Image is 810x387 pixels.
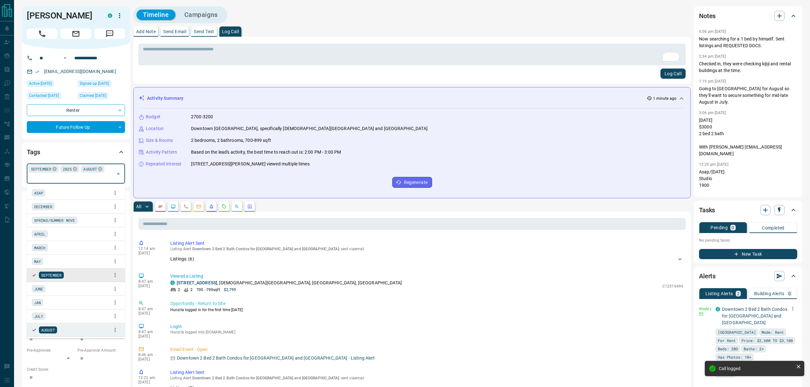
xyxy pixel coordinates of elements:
div: Wed May 28 2025 [27,92,74,101]
div: AUGUST [81,165,104,172]
div: Tasks [699,202,797,218]
p: Add Note [136,29,156,34]
p: Asap/[DATE] Studio 1900 DT near [GEOGRAPHIC_DATA]. Post grad student. Imam Iqbal referral [699,169,797,222]
button: Timeline [136,10,175,20]
p: [DATE] [138,311,161,316]
svg: Notes [158,204,163,209]
p: Repeated Interest [146,161,181,167]
p: Budget [146,113,160,120]
p: 12:14 am [138,246,161,251]
p: Activity Summary [147,95,183,102]
div: Sun Aug 03 2025 [27,80,74,89]
p: Listing Alerts [705,291,733,296]
p: [DATE] [138,284,161,288]
h2: Alerts [699,271,716,281]
span: DECEMBER [34,203,52,210]
p: [STREET_ADDRESS][PERSON_NAME] viewed multiple times [191,161,310,167]
span: JUNE [34,286,43,292]
p: [DATE] [138,334,161,339]
span: Baths: 2+ [744,346,764,352]
svg: Listing Alerts [209,204,214,209]
p: Listing Alert : - sent via email [170,376,683,380]
button: New Task [699,249,797,259]
p: 700 - 799 sqft [196,287,220,293]
span: Call [27,29,57,39]
p: 2 [178,287,180,293]
p: Pending [711,225,728,230]
a: [STREET_ADDRESS] [177,280,217,285]
p: C12316494 [662,283,683,289]
span: Message [94,29,125,39]
p: , [DEMOGRAPHIC_DATA][GEOGRAPHIC_DATA], [GEOGRAPHIC_DATA], [GEOGRAPHIC_DATA] [177,280,402,286]
p: Activity Pattern [146,149,177,156]
span: SEPTEMBER [31,166,51,172]
p: Email Event - Open [170,346,683,353]
p: [DATE] [138,380,161,384]
span: Signed up [DATE] [80,80,109,87]
p: 8:47 am [138,279,161,284]
div: condos.ca [108,13,112,18]
span: AUGUST [83,166,97,172]
svg: Calls [183,204,188,209]
div: Thu Jan 23 2025 [77,80,125,89]
p: Based on the lead's activity, the best time to reach out is: 2:00 PM - 3:00 PM [191,149,341,156]
p: 8:47 am [138,330,161,334]
p: Checked in, they were checking kijiji and rental buildings at the time. [699,61,797,74]
p: 12:20 pm [DATE] [699,162,728,167]
span: APRIL [34,231,46,237]
p: Completed [762,226,784,230]
svg: Email [699,312,703,316]
div: condos.ca [716,307,720,311]
p: Listing Alert Sent [170,240,683,247]
p: Viewed a Listing [170,273,683,280]
svg: Agent Actions [247,204,252,209]
p: Send Email [163,29,186,34]
div: SEPTEMBER [29,165,59,172]
p: 1 minute ago [653,96,676,101]
p: Pre-Approved: [27,347,74,353]
p: Size & Rooms [146,137,173,144]
p: Credit Score: [27,367,125,372]
svg: Emails [196,204,201,209]
svg: Opportunities [234,204,239,209]
a: Downtown 2 Bed 2 Bath Condos for [GEOGRAPHIC_DATA] and [GEOGRAPHIC_DATA] [722,307,787,325]
svg: Lead Browsing Activity [171,204,176,209]
p: 2:34 pm [DATE] [699,54,726,59]
div: Call logged [719,366,793,371]
span: Mode: Rent [762,329,784,335]
p: Downtown [GEOGRAPHIC_DATA], specifically [DEMOGRAPHIC_DATA][GEOGRAPHIC_DATA] and [GEOGRAPHIC_DATA] [191,125,428,132]
span: SEPTEMBER [41,272,62,278]
h1: [PERSON_NAME] [27,11,98,21]
p: Send Text [194,29,214,34]
span: Beds: 2BD [718,346,738,352]
p: 0 [732,225,734,230]
svg: Email Verified [35,69,40,74]
span: ASAP [34,190,43,196]
h2: Tags [27,147,40,157]
span: AUGUST [41,327,55,333]
p: $2,799 [224,287,236,293]
div: Notes [699,8,797,24]
p: Now searching for a 1 bed by himself. Sent listings and REQUESTED DOCS. [699,36,797,49]
div: Thu Jan 23 2025 [77,92,125,101]
div: 2025 [61,165,79,172]
div: Activity Summary1 minute ago [139,92,685,104]
p: 12:22 am [138,376,161,380]
span: Downtown 2 Bed 2 Bath Condos for [GEOGRAPHIC_DATA] and [GEOGRAPHIC_DATA] [192,247,339,251]
div: Tags [27,144,125,160]
p: 2700-3200 [191,113,213,120]
div: Listings: (6) [170,253,683,265]
p: 8:46 am [138,353,161,357]
p: Login [170,323,683,330]
p: Listing Alert Sent [170,369,683,376]
span: Has Photos: 10+ [718,354,751,360]
p: [DATE] $3000 2 bed 2 bath With [PERSON_NAME] [EMAIL_ADDRESS][DOMAIN_NAME] [699,117,797,157]
span: JAN [34,299,41,306]
p: Listings: ( 6 ) [170,256,194,262]
div: condos.ca [170,281,175,285]
p: 6:06 pm [DATE] [699,29,726,34]
p: Downtown 2 Bed 2 Bath Condos for [GEOGRAPHIC_DATA] and [GEOGRAPHIC_DATA] - Listing Alert [177,355,375,361]
textarea: To enrich screen reader interactions, please activate Accessibility in Grammarly extension settings [143,47,681,63]
p: Location [146,125,164,132]
p: Building Alerts [754,291,784,296]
